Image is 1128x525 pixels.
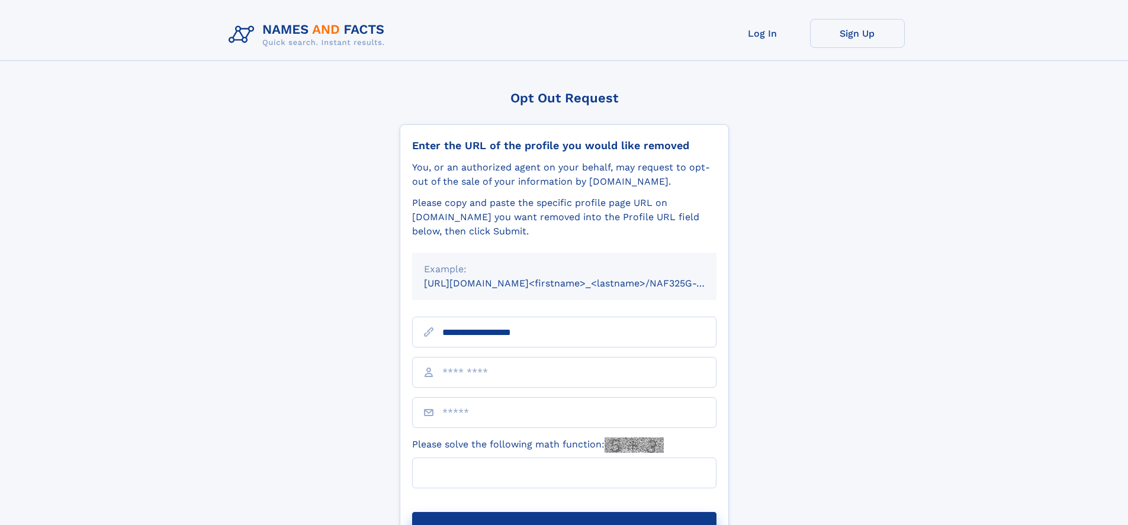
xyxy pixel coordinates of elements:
small: [URL][DOMAIN_NAME]<firstname>_<lastname>/NAF325G-xxxxxxxx [424,278,739,289]
a: Log In [715,19,810,48]
div: Opt Out Request [400,91,729,105]
div: Enter the URL of the profile you would like removed [412,139,716,152]
img: Logo Names and Facts [224,19,394,51]
label: Please solve the following math function: [412,437,664,453]
div: You, or an authorized agent on your behalf, may request to opt-out of the sale of your informatio... [412,160,716,189]
div: Please copy and paste the specific profile page URL on [DOMAIN_NAME] you want removed into the Pr... [412,196,716,239]
a: Sign Up [810,19,905,48]
div: Example: [424,262,705,276]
